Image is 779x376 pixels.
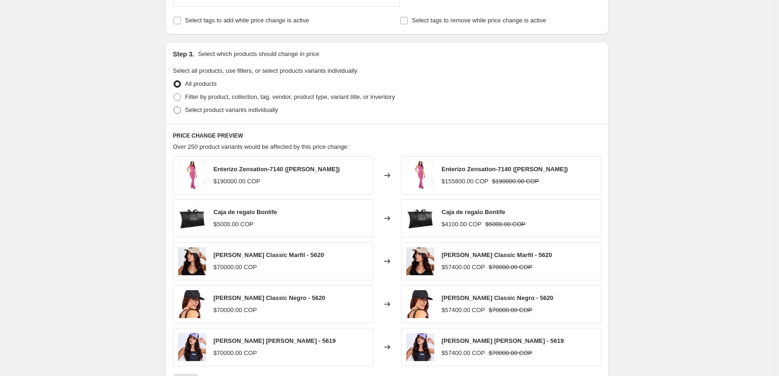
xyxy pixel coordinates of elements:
img: BlCatalogo82_80x.png [406,161,434,189]
strike: $5000.00 COP [486,220,526,229]
h6: PRICE CHANGE PREVIEW [173,132,601,139]
img: Caja-de-regalo-Bonlife_80x.jpg [406,204,434,232]
img: Bonlife-IG-200_80x.jpg [406,333,434,361]
div: $155800.00 COP [442,177,488,186]
span: Enterizo Zensation-7140 ([PERSON_NAME]) [214,166,340,173]
span: Caja de regalo Bonlife [214,209,278,216]
span: [PERSON_NAME] Classic Marfil - 5620 [442,251,552,258]
div: $4100.00 COP [442,220,482,229]
div: $70000.00 COP [214,263,257,272]
span: Select product variants individually [185,106,278,113]
span: Caja de regalo Bonlife [442,209,506,216]
img: Caja-de-regalo-Bonlife_80x.jpg [178,204,206,232]
strike: $70000.00 COP [489,348,532,358]
div: $57400.00 COP [442,263,485,272]
div: $190000.00 COP [214,177,260,186]
div: $5000.00 COP [214,220,254,229]
p: Select which products should change in price [198,49,319,59]
span: Select tags to add while price change is active [185,17,309,24]
span: [PERSON_NAME] Classic Marfil - 5620 [214,251,324,258]
span: Select tags to remove while price change is active [412,17,546,24]
span: Filter by product, collection, tag, vendor, product type, variant title, or inventory [185,93,395,100]
div: $70000.00 COP [214,306,257,315]
img: gorra-negro-ropa-deportiva-mujer-bonlife-5620-2_80x.png [406,290,434,318]
strike: $70000.00 COP [489,306,532,315]
span: Over 250 product variants would be affected by this price change: [173,143,349,150]
img: BlCatalogo82_80x.png [178,161,206,189]
strike: $190000.00 COP [492,177,539,186]
h2: Step 3. [173,49,195,59]
img: gorra-negro-ropa-deportiva-mujer-bonlife-5620-2_80x.png [178,290,206,318]
span: [PERSON_NAME] [PERSON_NAME] - 5619 [442,337,564,344]
img: Bonlife-IG-245_80x.jpg [178,247,206,275]
span: Enterizo Zensation-7140 ([PERSON_NAME]) [442,166,568,173]
span: Select all products, use filters, or select products variants individually [173,67,357,74]
strike: $70000.00 COP [489,263,532,272]
span: [PERSON_NAME] Classic Negro - 5620 [442,294,554,301]
img: Bonlife-IG-200_80x.jpg [178,333,206,361]
span: [PERSON_NAME] Classic Negro - 5620 [214,294,326,301]
div: $57400.00 COP [442,306,485,315]
span: All products [185,80,217,87]
img: Bonlife-IG-245_80x.jpg [406,247,434,275]
div: $70000.00 COP [214,348,257,358]
span: [PERSON_NAME] [PERSON_NAME] - 5619 [214,337,336,344]
div: $57400.00 COP [442,348,485,358]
